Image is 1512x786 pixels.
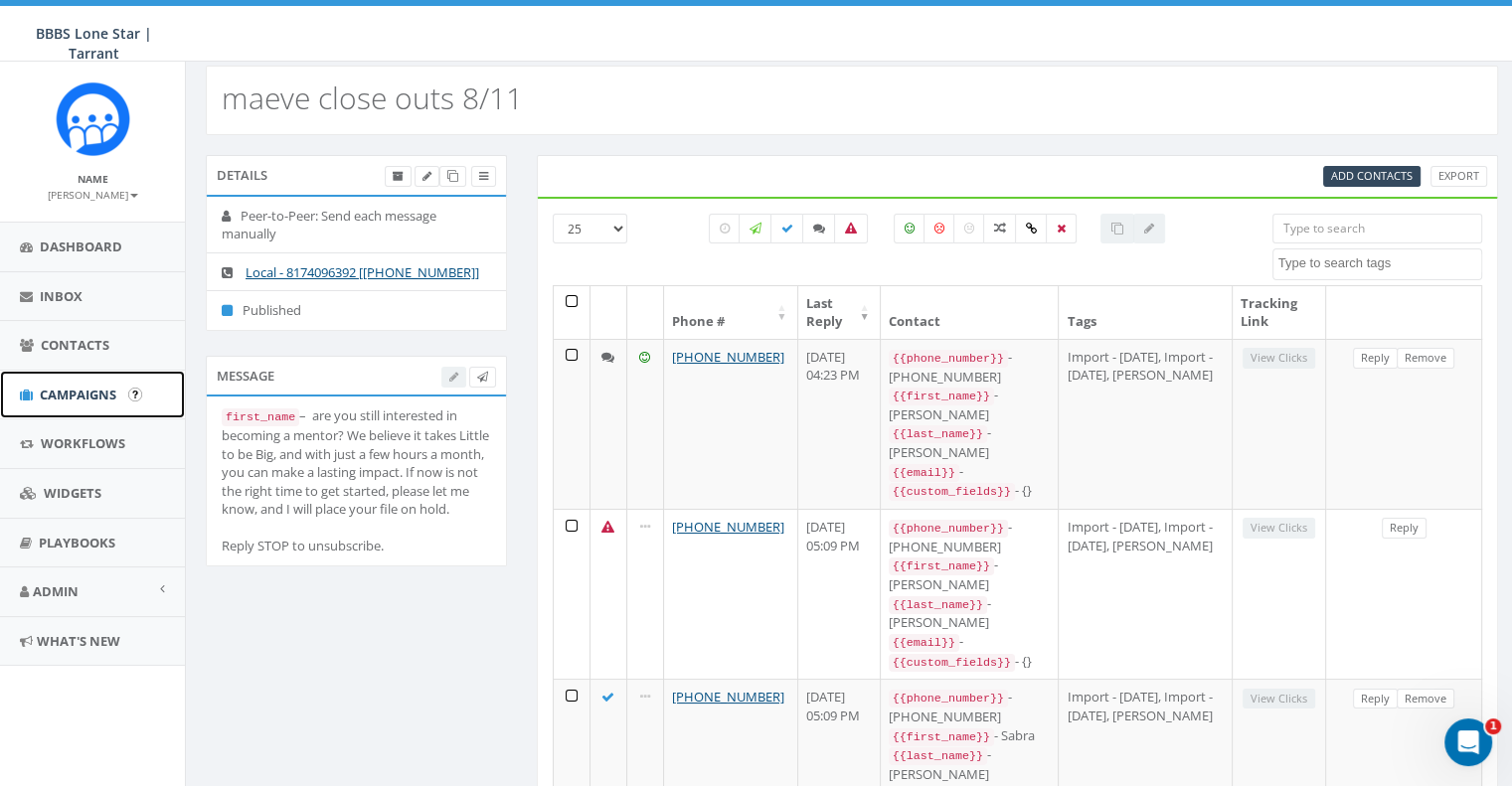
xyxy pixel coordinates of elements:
[477,369,488,384] span: Send Test Message
[739,214,772,243] label: Sending
[889,747,987,765] code: {{last_name}}
[39,534,115,551] span: Playbooks
[222,406,491,555] div: – are you still interested in becoming a mentor? We believe it takes Little to be Big, and with j...
[983,214,1017,243] label: Mixed
[798,339,881,509] td: [DATE] 04:23 PM
[479,168,488,183] span: View Campaign Delivery Statistics
[889,726,1051,746] div: - Sabra
[447,168,458,183] span: Clone Campaign
[889,350,1008,368] code: {{phone_number}}
[1353,689,1398,709] a: Reply
[40,386,116,403] span: Campaigns
[1046,214,1077,243] label: Removed
[672,518,784,536] a: [PHONE_NUMBER]
[1059,339,1232,509] td: Import - [DATE], Import - [DATE], [PERSON_NAME]
[889,745,1051,783] div: - [PERSON_NAME]
[881,286,1060,339] th: Contact
[889,555,1051,593] div: - [PERSON_NAME]
[798,286,881,339] th: Last Reply: activate to sort column ascending
[1397,348,1454,369] a: Remove
[889,557,994,575] code: {{first_name}}
[889,728,994,746] code: {{first_name}}
[889,520,1008,538] code: {{phone_number}}
[770,214,804,243] label: Delivered
[48,185,138,203] a: [PERSON_NAME]
[924,214,955,243] label: Negative
[128,388,142,401] input: Submit
[222,408,299,426] code: first_name
[709,214,741,243] label: Pending
[41,336,109,354] span: Contacts
[889,481,1051,501] div: - {}
[206,356,507,395] div: Message
[1397,689,1454,709] a: Remove
[889,348,1051,386] div: - [PHONE_NUMBER]
[422,168,431,183] span: Edit Campaign Title
[889,594,1051,632] div: - [PERSON_NAME]
[1272,214,1482,243] input: Type to search
[672,348,784,366] a: [PHONE_NUMBER]
[664,286,798,339] th: Phone #: activate to sort column ascending
[889,483,1015,501] code: {{custom_fields}}
[222,304,243,317] i: Published
[78,172,108,186] small: Name
[889,688,1051,725] div: - [PHONE_NUMBER]
[1015,214,1048,243] label: Link Clicked
[1059,286,1232,339] th: Tags
[889,388,994,405] code: {{first_name}}
[1444,718,1492,766] iframe: Intercom live chat
[1353,348,1398,369] a: Reply
[1430,166,1487,187] a: Export
[889,596,987,614] code: {{last_name}}
[889,464,959,482] code: {{email}}
[33,582,79,600] span: Admin
[889,652,1051,672] div: - {}
[1331,168,1413,183] span: Add Contacts
[1278,254,1481,272] textarea: Search
[56,81,130,156] img: Rally_Corp_Icon_1.png
[40,237,122,255] span: Dashboard
[889,634,959,652] code: {{email}}
[222,81,523,114] h2: maeve close outs 8/11
[953,214,985,243] label: Neutral
[1059,509,1232,679] td: Import - [DATE], Import - [DATE], [PERSON_NAME]
[222,210,241,223] i: Peer-to-Peer
[246,263,479,281] a: Local - 8174096392 [[PHONE_NUMBER]]
[889,654,1015,672] code: {{custom_fields}}
[889,462,1051,482] div: -
[393,168,404,183] span: Archive Campaign
[207,197,506,253] li: Peer-to-Peer: Send each message manually
[894,214,925,243] label: Positive
[36,24,152,63] span: BBBS Lone Star | Tarrant
[207,290,506,330] li: Published
[40,287,83,305] span: Inbox
[1331,168,1413,183] span: CSV files only
[1323,166,1421,187] a: Add Contacts
[1382,518,1427,539] a: Reply
[889,386,1051,423] div: - [PERSON_NAME]
[1233,286,1326,339] th: Tracking Link
[1485,718,1501,734] span: 1
[802,214,836,243] label: Replied
[889,632,1051,652] div: -
[206,155,507,195] div: Details
[48,188,138,202] small: [PERSON_NAME]
[889,423,1051,461] div: - [PERSON_NAME]
[889,690,1008,707] code: {{phone_number}}
[889,425,987,443] code: {{last_name}}
[672,688,784,706] a: [PHONE_NUMBER]
[834,214,868,243] label: Bounced
[889,518,1051,555] div: - [PHONE_NUMBER]
[37,632,120,650] span: What's New
[41,434,125,452] span: Workflows
[798,509,881,679] td: [DATE] 05:09 PM
[44,484,101,502] span: Widgets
